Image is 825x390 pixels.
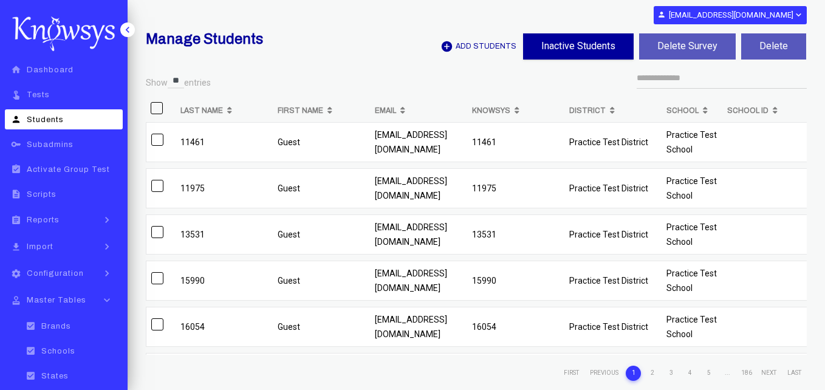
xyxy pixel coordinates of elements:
p: 11975 [472,181,560,196]
p: Guest [278,135,365,149]
li: Last [784,366,805,380]
p: [EMAIL_ADDRESS][DOMAIN_NAME] [375,128,462,157]
li: 2 [645,366,660,381]
li: 186 [739,366,754,381]
i: keyboard_arrow_down [98,294,116,306]
li: 5 [701,366,716,381]
i: check_box [23,371,38,381]
span: Import [27,242,53,251]
i: assignment [9,215,24,225]
b: First Name [278,103,323,118]
b: Manage Students [146,31,263,47]
i: add_circle [440,40,453,53]
p: Practice Test District [569,135,657,149]
p: 11461 [472,135,560,149]
p: Practice Test School [666,266,717,295]
i: keyboard_arrow_right [98,214,116,226]
i: keyboard_arrow_right [98,241,116,253]
p: 15990 [180,273,268,288]
i: check_box [23,321,38,331]
i: check_box [23,346,38,356]
p: Practice Test School [666,128,717,157]
p: [EMAIL_ADDRESS][DOMAIN_NAME] [375,174,462,203]
i: settings [9,269,24,279]
i: assignment_turned_in [9,164,24,174]
span: Master Tables [27,296,86,304]
i: keyboard_arrow_left [122,24,134,36]
p: Practice Test School [666,312,717,341]
i: expand_more [793,10,803,20]
p: 11975 [180,181,268,196]
li: 3 [663,366,679,381]
button: add_circleAdd Students [439,33,518,60]
i: person [657,10,666,19]
span: Schools [41,347,75,355]
p: Practice Test School [666,174,717,203]
span: Dashboard [27,66,74,74]
p: Practice Test District [569,227,657,242]
p: Practice Test District [569,273,657,288]
p: Guest [278,320,365,334]
span: Tests [27,91,50,99]
span: Activate Group Test [27,165,110,174]
i: home [9,64,24,75]
button: Inactive Students [523,33,634,60]
p: Practice Test School [666,220,717,249]
label: Show [146,77,168,89]
p: [EMAIL_ADDRESS][DOMAIN_NAME] [375,312,462,341]
li: Next [758,366,780,380]
span: Scripts [27,190,56,199]
p: 13531 [472,227,560,242]
p: Guest [278,227,365,242]
span: States [41,372,69,380]
b: School [666,103,699,118]
p: Guest [278,273,365,288]
p: [EMAIL_ADDRESS][DOMAIN_NAME] [375,220,462,249]
p: 13531 [180,227,268,242]
b: District [569,103,606,118]
p: 11461 [180,135,268,149]
span: Subadmins [27,140,74,149]
i: touch_app [9,89,24,100]
i: key [9,139,24,149]
p: 15990 [472,273,560,288]
p: 16054 [180,320,268,334]
b: Knowsys [472,103,510,118]
span: Brands [41,322,71,330]
b: [EMAIL_ADDRESS][DOMAIN_NAME] [669,10,793,19]
p: 16054 [472,320,560,334]
label: entries [184,77,211,89]
span: Students [27,115,64,124]
b: School ID [727,103,769,118]
span: Reports [27,216,60,224]
span: Configuration [27,269,84,278]
b: Last Name [180,103,223,118]
p: Guest [278,181,365,196]
i: file_download [9,242,24,252]
i: description [9,189,24,199]
li: 4 [682,366,697,381]
i: keyboard_arrow_right [98,267,116,279]
p: [EMAIL_ADDRESS][DOMAIN_NAME] [375,266,462,295]
p: Practice Test District [569,181,657,196]
li: 1 [626,366,641,381]
p: Practice Test District [569,320,657,334]
b: Email [375,103,396,118]
i: person [9,114,24,125]
i: approval [9,295,24,306]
